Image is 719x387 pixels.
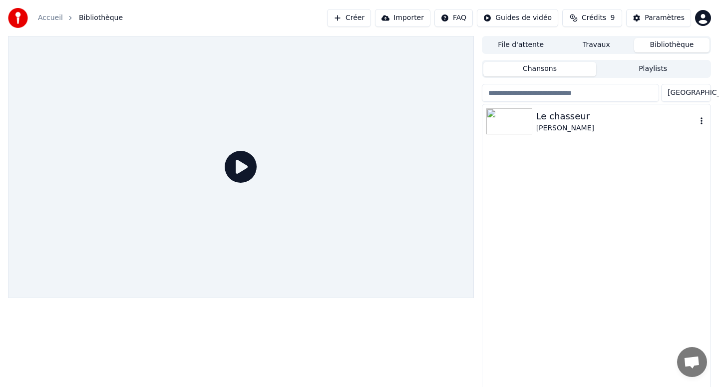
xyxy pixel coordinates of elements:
[677,347,707,377] div: Ouvrir le chat
[536,123,697,133] div: [PERSON_NAME]
[634,38,710,52] button: Bibliothèque
[626,9,691,27] button: Paramètres
[483,38,559,52] button: File d'attente
[434,9,473,27] button: FAQ
[562,9,622,27] button: Crédits9
[483,62,597,76] button: Chansons
[596,62,710,76] button: Playlists
[327,9,371,27] button: Créer
[610,13,615,23] span: 9
[375,9,430,27] button: Importer
[582,13,606,23] span: Crédits
[477,9,558,27] button: Guides de vidéo
[38,13,63,23] a: Accueil
[79,13,123,23] span: Bibliothèque
[645,13,685,23] div: Paramètres
[38,13,123,23] nav: breadcrumb
[536,109,697,123] div: Le chasseur
[559,38,634,52] button: Travaux
[8,8,28,28] img: youka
